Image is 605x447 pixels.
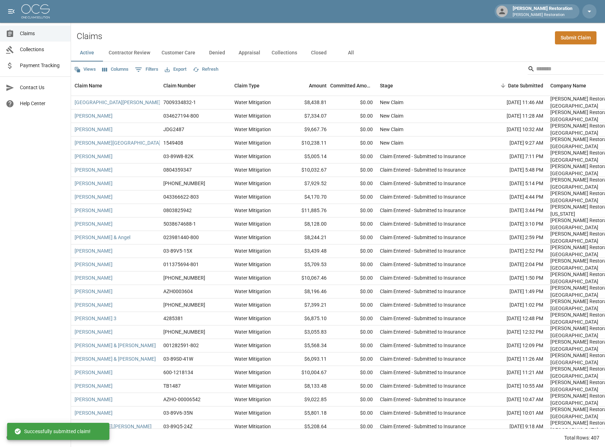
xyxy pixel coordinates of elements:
[234,328,271,335] div: Water Mitigation
[234,423,271,430] div: Water Mitigation
[483,163,547,177] div: [DATE] 5:48 PM
[284,217,330,231] div: $8,128.00
[380,315,465,322] div: Claim Entered - Submitted to Insurance
[483,150,547,163] div: [DATE] 7:11 PM
[483,244,547,258] div: [DATE] 2:52 PM
[234,76,260,96] div: Claim Type
[163,342,199,349] div: 001282591-802
[234,139,271,146] div: Water Mitigation
[75,112,113,119] a: [PERSON_NAME]
[163,247,192,254] div: 03-89V5-15X
[163,423,192,430] div: 03-89Q5-24Z
[380,193,465,200] div: Claim Entered - Submitted to Insurance
[284,420,330,433] div: $5,208.64
[201,44,233,61] button: Denied
[284,76,330,96] div: Amount
[20,100,65,107] span: Help Center
[71,44,103,61] button: Active
[75,193,113,200] a: [PERSON_NAME]
[4,4,18,18] button: open drawer
[330,204,376,217] div: $0.00
[284,109,330,123] div: $7,334.07
[380,153,465,160] div: Claim Entered - Submitted to Insurance
[284,271,330,285] div: $10,067.46
[163,166,192,173] div: 0804359347
[234,396,271,403] div: Water Mitigation
[284,163,330,177] div: $10,032.67
[163,396,201,403] div: AZHO-00006542
[233,44,266,61] button: Appraisal
[330,217,376,231] div: $0.00
[380,274,465,281] div: Claim Entered - Submitted to Insurance
[284,244,330,258] div: $3,439.48
[163,382,181,389] div: TB1487
[483,204,547,217] div: [DATE] 3:44 PM
[234,342,271,349] div: Water Mitigation
[75,382,113,389] a: [PERSON_NAME]
[513,12,572,18] p: [PERSON_NAME] Restoration
[163,180,205,187] div: 01-009-248923
[163,126,184,133] div: JDG2487
[163,261,199,268] div: 011375694-801
[75,288,113,295] a: [PERSON_NAME]
[330,312,376,325] div: $0.00
[77,31,102,42] h2: Claims
[234,180,271,187] div: Water Mitigation
[163,409,193,416] div: 03-89V6-35N
[555,31,596,44] a: Submit Claim
[163,274,205,281] div: 01-009-228163
[380,409,465,416] div: Claim Entered - Submitted to Insurance
[330,136,376,150] div: $0.00
[284,339,330,352] div: $5,568.34
[75,274,113,281] a: [PERSON_NAME]
[234,301,271,308] div: Water Mitigation
[234,288,271,295] div: Water Mitigation
[483,217,547,231] div: [DATE] 3:10 PM
[6,434,64,441] div: © 2025 One Claim Solution
[75,207,113,214] a: [PERSON_NAME]
[21,4,50,18] img: ocs-logo-white-transparent.png
[156,44,201,61] button: Customer Care
[234,166,271,173] div: Water Mitigation
[284,406,330,420] div: $5,801.18
[234,207,271,214] div: Water Mitigation
[284,298,330,312] div: $7,399.21
[75,328,113,335] a: [PERSON_NAME]
[160,76,231,96] div: Claim Number
[330,339,376,352] div: $0.00
[483,420,547,433] div: [DATE] 9:18 AM
[284,190,330,204] div: $4,170.70
[380,99,403,106] div: New Claim
[483,231,547,244] div: [DATE] 2:59 PM
[75,369,113,376] a: [PERSON_NAME]
[284,150,330,163] div: $5,005.14
[380,247,465,254] div: Claim Entered - Submitted to Insurance
[72,64,98,75] button: Views
[103,44,156,61] button: Contractor Review
[284,136,330,150] div: $10,238.11
[483,109,547,123] div: [DATE] 11:28 AM
[380,180,465,187] div: Claim Entered - Submitted to Insurance
[330,366,376,379] div: $0.00
[564,434,599,441] div: Total Rows: 407
[380,207,465,214] div: Claim Entered - Submitted to Insurance
[20,30,65,37] span: Claims
[234,315,271,322] div: Water Mitigation
[284,177,330,190] div: $7,929.52
[330,163,376,177] div: $0.00
[483,393,547,406] div: [DATE] 10:47 AM
[234,126,271,133] div: Water Mitigation
[380,112,403,119] div: New Claim
[163,139,183,146] div: 1549408
[75,423,152,430] a: [PERSON_NAME],[PERSON_NAME]
[483,352,547,366] div: [DATE] 11:26 AM
[330,352,376,366] div: $0.00
[380,355,465,362] div: Claim Entered - Submitted to Insurance
[284,379,330,393] div: $8,133.48
[191,64,220,75] button: Refresh
[75,139,160,146] a: [PERSON_NAME][GEOGRAPHIC_DATA]
[284,352,330,366] div: $6,093.11
[483,366,547,379] div: [DATE] 11:21 AM
[483,406,547,420] div: [DATE] 10:01 AM
[380,76,393,96] div: Stage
